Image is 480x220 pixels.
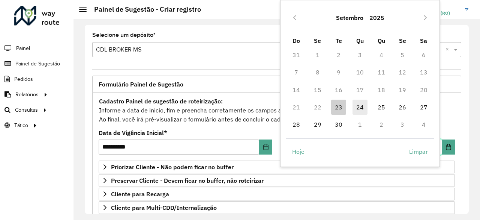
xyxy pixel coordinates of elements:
[370,116,392,133] td: 2
[92,30,156,39] label: Selecione um depósito
[349,81,371,99] td: 17
[307,116,328,133] td: 29
[395,100,410,115] span: 26
[352,100,367,115] span: 24
[370,46,392,64] td: 4
[286,81,307,99] td: 14
[307,46,328,64] td: 1
[99,97,223,105] strong: Cadastro Painel de sugestão de roteirização:
[14,75,33,83] span: Pedidos
[111,191,169,197] span: Cliente para Recarga
[356,37,364,44] span: Qu
[328,81,349,99] td: 16
[16,44,30,52] span: Painel
[392,64,413,81] td: 12
[445,45,452,54] span: Clear all
[370,64,392,81] td: 11
[413,64,435,81] td: 13
[286,144,311,159] button: Hoje
[403,144,434,159] button: Limpar
[349,99,371,116] td: 24
[413,99,435,116] td: 27
[349,46,371,64] td: 3
[336,37,342,44] span: Te
[392,99,413,116] td: 26
[370,99,392,116] td: 25
[328,64,349,81] td: 9
[15,60,60,68] span: Painel de Sugestão
[442,140,455,155] button: Choose Date
[289,117,304,132] span: 28
[99,188,455,200] a: Cliente para Recarga
[111,205,217,211] span: Cliente para Multi-CDD/Internalização
[111,178,264,184] span: Preservar Cliente - Devem ficar no buffer, não roteirizar
[87,5,201,14] h2: Painel de Sugestão - Criar registro
[413,116,435,133] td: 4
[331,117,346,132] span: 30
[111,164,234,170] span: Priorizar Cliente - Não podem ficar no buffer
[349,64,371,81] td: 10
[328,46,349,64] td: 2
[292,37,300,44] span: Do
[409,147,428,156] span: Limpar
[419,12,431,24] button: Next Month
[399,37,406,44] span: Se
[14,121,28,129] span: Tático
[370,81,392,99] td: 18
[99,174,455,187] a: Preservar Cliente - Devem ficar no buffer, não roteirizar
[286,64,307,81] td: 7
[328,116,349,133] td: 30
[331,100,346,115] span: 23
[349,116,371,133] td: 1
[310,117,325,132] span: 29
[413,46,435,64] td: 6
[99,161,455,173] a: Priorizar Cliente - Não podem ficar no buffer
[378,37,385,44] span: Qu
[99,128,167,137] label: Data de Vigência Inicial
[416,100,431,115] span: 27
[15,91,39,99] span: Relatórios
[374,100,389,115] span: 25
[307,99,328,116] td: 22
[286,46,307,64] td: 31
[99,81,183,87] span: Formulário Painel de Sugestão
[420,37,427,44] span: Sa
[292,147,304,156] span: Hoje
[366,9,387,27] button: Choose Year
[392,81,413,99] td: 19
[286,99,307,116] td: 21
[286,116,307,133] td: 28
[314,37,321,44] span: Se
[413,81,435,99] td: 20
[307,64,328,81] td: 8
[307,81,328,99] td: 15
[259,140,272,155] button: Choose Date
[15,106,38,114] span: Consultas
[392,116,413,133] td: 3
[289,12,301,24] button: Previous Month
[333,9,366,27] button: Choose Month
[392,46,413,64] td: 5
[99,96,455,124] div: Informe a data de inicio, fim e preencha corretamente os campos abaixo. Ao final, você irá pré-vi...
[99,201,455,214] a: Cliente para Multi-CDD/Internalização
[328,99,349,116] td: 23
